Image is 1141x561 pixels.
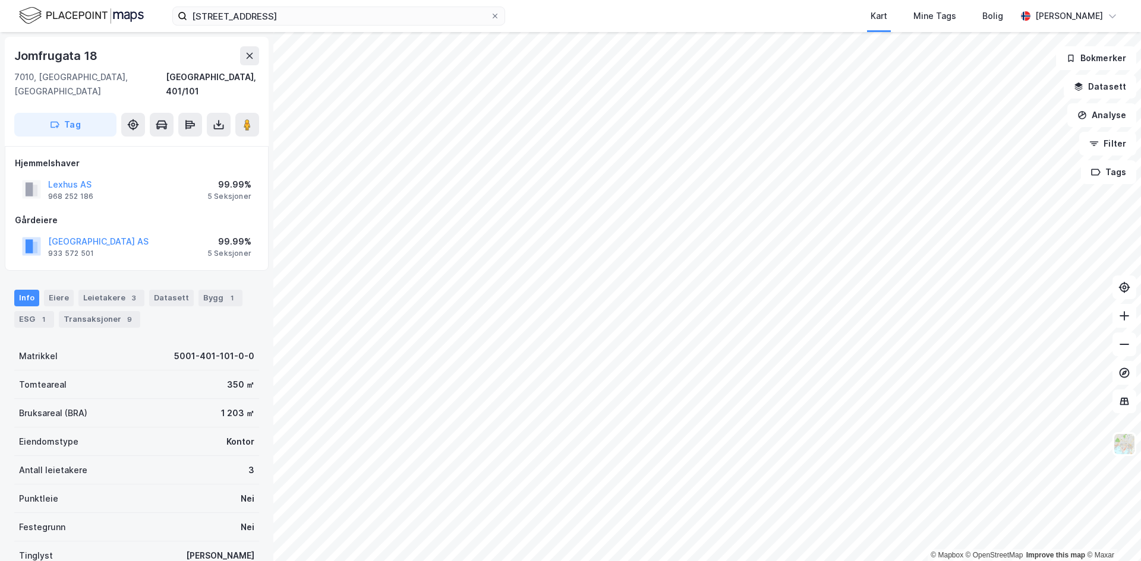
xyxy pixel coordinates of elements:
div: 9 [124,313,135,325]
div: Mine Tags [913,9,956,23]
div: Nei [241,492,254,506]
div: 5001-401-101-0-0 [174,349,254,363]
button: Filter [1079,132,1136,156]
img: logo.f888ab2527a4732fd821a326f86c7f29.svg [19,5,144,26]
div: 99.99% [207,234,251,249]
div: 1 [37,313,49,325]
button: Tag [14,113,116,137]
div: 3 [128,292,140,304]
a: Mapbox [931,551,963,559]
input: Søk på adresse, matrikkel, gårdeiere, leietakere eller personer [187,7,490,25]
button: Analyse [1067,103,1136,127]
div: ESG [14,311,54,328]
div: Antall leietakere [19,463,87,477]
div: [GEOGRAPHIC_DATA], 401/101 [166,70,259,99]
div: Jomfrugata 18 [14,46,99,65]
div: 5 Seksjoner [207,249,251,258]
div: 350 ㎡ [227,378,254,392]
div: Hjemmelshaver [15,156,259,170]
div: 968 252 186 [48,192,93,201]
div: 1 203 ㎡ [221,406,254,420]
img: Z [1113,433,1136,455]
div: 99.99% [207,178,251,192]
div: 5 Seksjoner [207,192,251,201]
div: Bolig [982,9,1003,23]
div: Kontor [226,435,254,449]
a: Improve this map [1026,551,1085,559]
div: Kart [871,9,887,23]
div: Kontrollprogram for chat [1082,504,1141,561]
div: Tomteareal [19,378,67,392]
div: Gårdeiere [15,213,259,227]
div: Festegrunn [19,520,65,534]
div: Matrikkel [19,349,58,363]
div: Datasett [149,290,194,306]
div: Bruksareal (BRA) [19,406,87,420]
div: Eiere [44,290,74,306]
div: Nei [241,520,254,534]
div: 3 [248,463,254,477]
div: Transaksjoner [59,311,140,328]
div: 1 [226,292,238,304]
button: Tags [1081,160,1136,184]
iframe: Chat Widget [1082,504,1141,561]
div: Info [14,290,39,306]
button: Bokmerker [1056,46,1136,70]
div: [PERSON_NAME] [1035,9,1103,23]
div: Punktleie [19,492,58,506]
div: Bygg [198,290,242,306]
a: OpenStreetMap [966,551,1023,559]
div: 7010, [GEOGRAPHIC_DATA], [GEOGRAPHIC_DATA] [14,70,166,99]
div: 933 572 501 [48,249,94,258]
div: Eiendomstype [19,435,78,449]
button: Datasett [1064,75,1136,99]
div: Leietakere [78,290,144,306]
